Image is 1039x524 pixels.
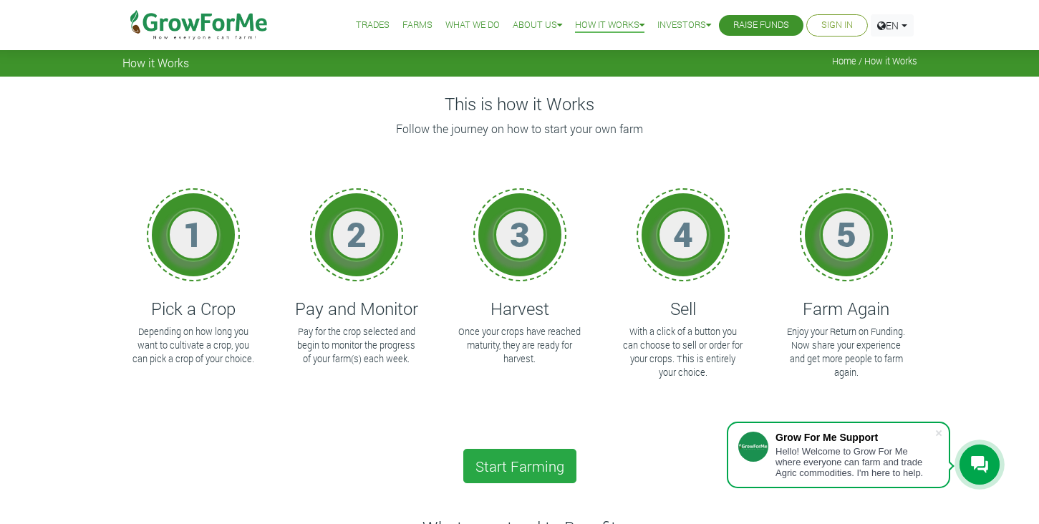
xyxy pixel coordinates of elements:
a: What We Do [445,18,500,33]
p: Pay for the crop selected and begin to monitor the progress of your farm(s) each week. [295,325,418,367]
p: Follow the journey on how to start your own farm [125,120,915,137]
h1: 2 [335,213,378,255]
span: How it Works [122,56,189,69]
h1: 1 [172,213,215,255]
a: How it Works [575,18,644,33]
p: With a click of a button you can choose to sell or order for your crops. This is entirely your ch... [622,325,745,380]
h4: Harvest [456,299,584,319]
a: Trades [356,18,390,33]
h4: Pick a Crop [130,299,257,319]
a: About Us [513,18,562,33]
a: Farms [402,18,432,33]
h4: Farm Again [783,299,910,319]
div: Grow For Me Support [775,432,934,443]
a: Raise Funds [733,18,789,33]
a: Investors [657,18,711,33]
h4: Sell [619,299,747,319]
h1: 4 [662,213,705,255]
p: Enjoy your Return on Funding. Now share your experience and get more people to farm again. [785,325,908,380]
div: Hello! Welcome to Grow For Me where everyone can farm and trade Agric commodities. I'm here to help. [775,446,934,478]
a: EN [871,14,914,37]
a: Start Farming [463,449,576,483]
h4: Pay and Monitor [293,299,420,319]
h1: 3 [498,213,541,255]
span: Home / How it Works [832,56,917,67]
p: Once your crops have reached maturity, they are ready for harvest. [458,325,581,367]
h4: This is how it Works [122,94,917,115]
a: Sign In [821,18,853,33]
h1: 5 [825,213,868,255]
p: Depending on how long you want to cultivate a crop, you can pick a crop of your choice. [132,325,255,367]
